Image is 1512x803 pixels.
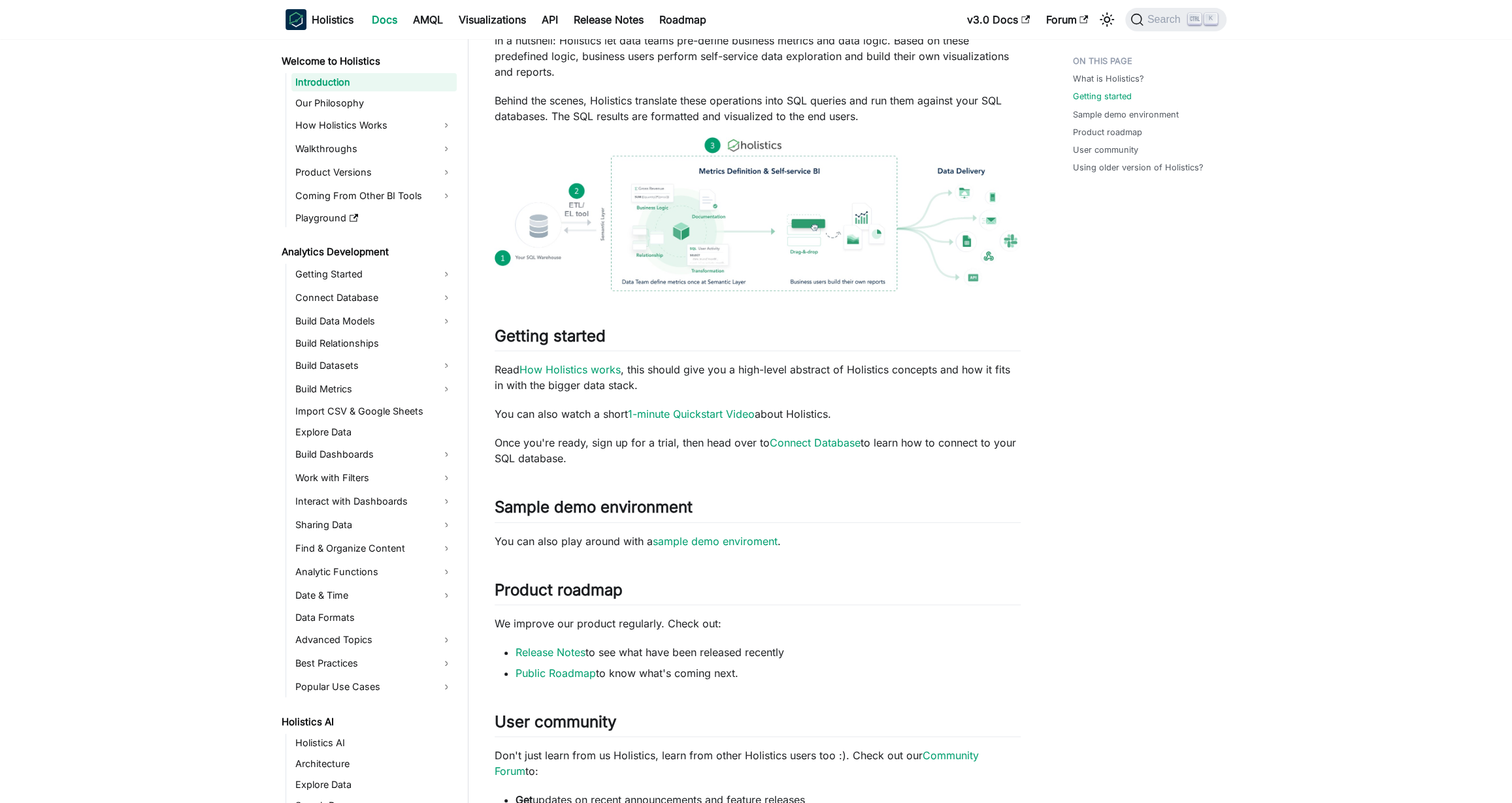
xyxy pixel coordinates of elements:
[495,435,1021,466] p: Once you're ready, sign up for a trial, then head over to to learn how to connect to your SQL dat...
[291,355,457,376] a: Build Datasets
[291,162,457,183] a: Product Versions
[291,653,457,674] a: Best Practices
[566,9,651,30] a: Release Notes
[291,467,457,488] a: Work with Filters
[291,94,457,112] a: Our Philosophy
[495,749,979,778] a: Community Forum
[291,73,457,91] a: Introduction
[291,561,457,582] a: Analytic Functions
[1073,108,1179,121] a: Sample demo environment
[495,362,1021,393] p: Read , this should give you a high-level abstract of Holistics concepts and how it fits in with t...
[291,776,457,794] a: Explore Data
[291,491,457,512] a: Interact with Dashboards
[495,616,1021,631] p: We improve our product regularly. Check out:
[291,734,457,752] a: Holistics AI
[1073,90,1132,102] a: Getting started
[291,402,457,420] a: Import CSV & Google Sheets
[278,243,457,261] a: Analytics Development
[291,514,457,535] a: Sharing Data
[405,9,451,30] a: AMQL
[278,713,457,731] a: Holistics AI
[291,676,457,697] a: Popular Use Cases
[495,533,1021,549] p: You can also play around with a .
[291,209,457,227] a: Playground
[286,9,353,30] a: HolisticsHolistics
[291,334,457,353] a: Build Relationships
[291,444,457,465] a: Build Dashboards
[770,436,861,449] a: Connect Database
[1038,9,1096,30] a: Forum
[495,137,1021,291] img: How Holistics fits in your Data Stack
[495,33,1021,80] p: In a nutshell: Holistics let data teams pre-define business metrics and data logic. Based on thes...
[651,9,714,30] a: Roadmap
[1073,161,1204,174] a: Using older version of Holistics?
[291,115,457,136] a: How Holistics Works
[291,287,457,308] a: Connect Database
[278,52,457,71] a: Welcome to Holistics
[516,644,1021,660] li: to see what have been released recently
[516,646,585,659] a: Release Notes
[495,406,1021,422] p: You can also watch a short about Holistics.
[628,407,755,420] a: 1-minute Quickstart Video
[495,497,1021,522] h2: Sample demo environment
[495,748,1021,779] p: Don't just learn from us Holistics, learn from other Holistics users too :). Check out our to:
[959,9,1038,30] a: v3.0 Docs
[495,712,1021,737] h2: User community
[291,755,457,773] a: Architecture
[1073,72,1144,85] a: What is Holistics?
[312,12,353,27] b: Holistics
[1096,9,1117,30] button: Switch between dark and light mode (currently light mode)
[291,538,457,559] a: Find & Organize Content
[495,93,1021,124] p: Behind the scenes, Holistics translate these operations into SQL queries and run them against you...
[516,667,596,680] a: Public Roadmap
[291,423,457,441] a: Explore Data
[291,608,457,627] a: Data Formats
[286,9,306,30] img: Holistics
[451,9,534,30] a: Visualizations
[534,9,566,30] a: API
[1125,8,1226,31] button: Search (Ctrl+K)
[272,39,468,803] nav: Docs sidebar
[1204,13,1217,25] kbd: K
[291,585,457,606] a: Date & Time
[495,580,1021,605] h2: Product roadmap
[1143,14,1189,25] span: Search
[1073,126,1142,138] a: Product roadmap
[1073,144,1138,156] a: User community
[364,9,405,30] a: Docs
[519,363,621,376] a: How Holistics works
[653,535,778,548] a: sample demo enviroment
[291,185,457,206] a: Coming From Other BI Tools
[516,665,1021,681] li: to know what's coming next.
[495,326,1021,351] h2: Getting started
[291,379,457,400] a: Build Metrics
[291,629,457,650] a: Advanced Topics
[291,311,457,332] a: Build Data Models
[291,264,457,285] a: Getting Started
[291,138,457,159] a: Walkthroughs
